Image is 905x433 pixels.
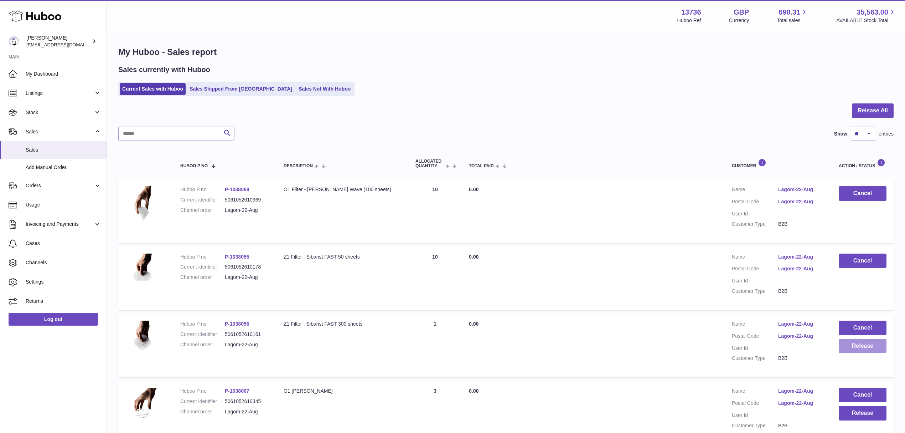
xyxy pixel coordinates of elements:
[26,164,101,171] span: Add Manual Order
[732,265,778,274] dt: Postal Code
[408,179,462,243] td: 10
[26,182,94,189] span: Orders
[225,187,249,192] a: P-1038069
[778,388,824,394] a: Lagom-22-Aug
[180,408,225,415] dt: Channel order
[778,254,824,260] a: Lagom-22-Aug
[225,264,269,270] dd: 5061052610178
[839,406,886,421] button: Release
[732,198,778,207] dt: Postal Code
[180,331,225,338] dt: Current identifier
[125,321,161,368] img: 137361742779216.jpeg
[839,388,886,402] button: Cancel
[778,198,824,205] a: Lagom-22-Aug
[26,128,94,135] span: Sales
[415,159,444,168] span: ALLOCATED Quantity
[469,388,479,394] span: 0.00
[180,274,225,281] dt: Channel order
[225,274,269,281] dd: Lagom-22-Aug
[125,254,161,301] img: 137361742779201.jpeg
[836,7,896,24] a: 35,563.00 AVAILABLE Stock Total
[732,210,778,217] dt: User Id
[879,131,894,137] span: entries
[225,321,249,327] a: P-1038056
[118,65,210,75] h2: Sales currently with Huboo
[681,7,701,17] strong: 13736
[778,422,824,429] dd: B2B
[732,277,778,284] dt: User Id
[732,221,778,228] dt: Customer Type
[779,7,800,17] span: 690.31
[26,109,94,116] span: Stock
[732,254,778,262] dt: Name
[26,42,105,47] span: [EMAIL_ADDRESS][DOMAIN_NAME]
[732,388,778,396] dt: Name
[857,7,888,17] span: 35,563.00
[120,83,186,95] a: Current Sales with Huboo
[677,17,701,24] div: Huboo Ref
[26,71,101,77] span: My Dashboard
[26,240,101,247] span: Cases
[26,147,101,153] span: Sales
[26,202,101,208] span: Usage
[118,46,894,58] h1: My Huboo - Sales report
[9,36,19,47] img: internalAdmin-13736@internal.huboo.com
[778,333,824,340] a: Lagom-22-Aug
[469,321,479,327] span: 0.00
[778,355,824,362] dd: B2B
[839,254,886,268] button: Cancel
[284,254,401,260] div: Z1 Filter - Sibarist FAST 50 sheets
[834,131,847,137] label: Show
[469,254,479,260] span: 0.00
[734,7,749,17] strong: GBP
[732,412,778,419] dt: User Id
[778,321,824,327] a: Lagom-22-Aug
[180,207,225,214] dt: Channel order
[225,254,249,260] a: P-1038055
[732,400,778,408] dt: Postal Code
[180,388,225,394] dt: Huboo P no
[180,264,225,270] dt: Current identifier
[408,314,462,377] td: 1
[180,197,225,203] dt: Current identifier
[469,187,479,192] span: 0.00
[284,164,313,168] span: Description
[296,83,353,95] a: Sales Not With Huboo
[284,186,401,193] div: O1 Filter - [PERSON_NAME] Wave (100 sheets)
[732,159,824,168] div: Customer
[26,298,101,305] span: Returns
[778,400,824,407] a: Lagom-22-Aug
[778,265,824,272] a: Lagom-22-Aug
[26,90,94,97] span: Listings
[839,159,886,168] div: Action / Status
[225,398,269,405] dd: 5061052610345
[225,331,269,338] dd: 5061052610161
[777,17,808,24] span: Total sales
[284,321,401,327] div: Z1 Filter - Sibarist FAST 300 sheets
[180,254,225,260] dt: Huboo P no
[729,17,749,24] div: Currency
[732,333,778,341] dt: Postal Code
[26,35,90,48] div: [PERSON_NAME]
[778,221,824,228] dd: B2B
[225,197,269,203] dd: 5061052610369
[852,103,894,118] button: Release All
[408,246,462,310] td: 10
[732,288,778,295] dt: Customer Type
[469,164,494,168] span: Total paid
[839,339,886,353] button: Release
[225,207,269,214] dd: Lagom-22-Aug
[180,321,225,327] dt: Huboo P no
[732,321,778,329] dt: Name
[180,164,208,168] span: Huboo P no
[180,186,225,193] dt: Huboo P no
[225,408,269,415] dd: Lagom-22-Aug
[284,388,401,394] div: O1 [PERSON_NAME]
[26,221,94,228] span: Invoicing and Payments
[778,288,824,295] dd: B2B
[180,398,225,405] dt: Current identifier
[26,279,101,285] span: Settings
[225,341,269,348] dd: Lagom-22-Aug
[732,422,778,429] dt: Customer Type
[125,186,161,234] img: 137361742780911.png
